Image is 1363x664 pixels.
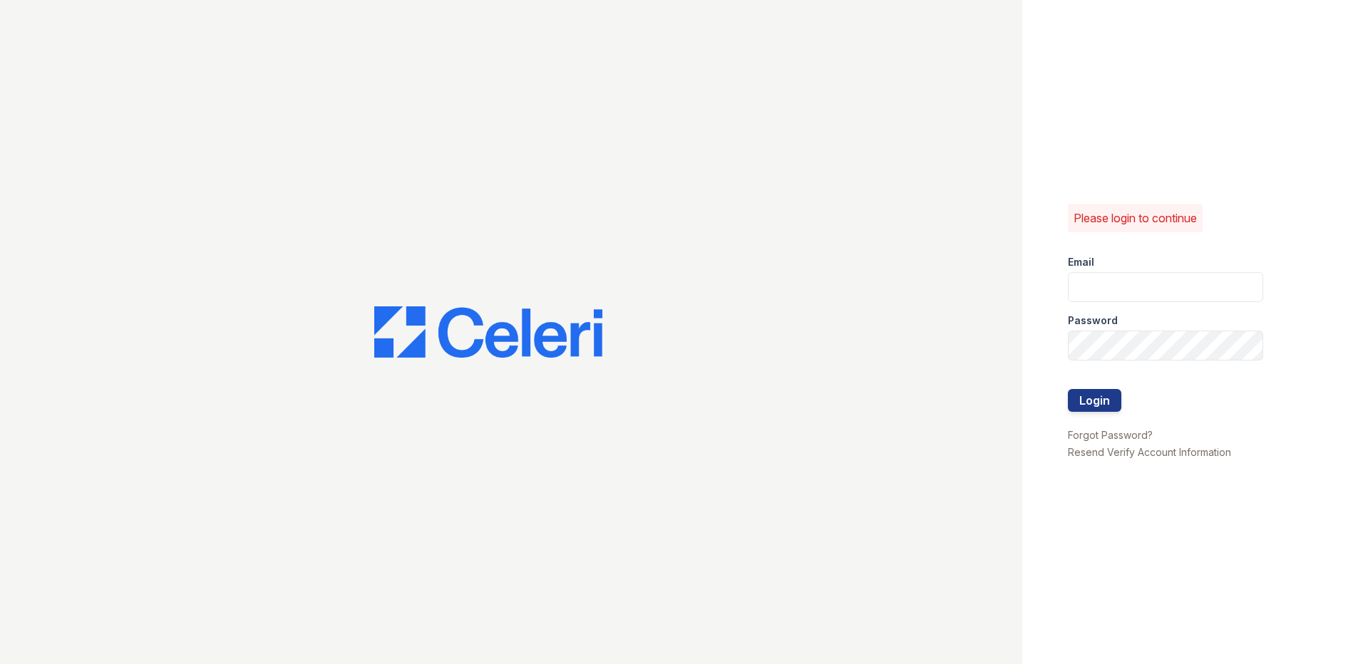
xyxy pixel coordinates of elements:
label: Password [1068,313,1118,328]
label: Email [1068,255,1094,269]
button: Login [1068,389,1121,412]
img: CE_Logo_Blue-a8612792a0a2168367f1c8372b55b34899dd931a85d93a1a3d3e32e68fde9ad4.png [374,306,602,358]
p: Please login to continue [1074,209,1197,227]
a: Forgot Password? [1068,429,1153,441]
a: Resend Verify Account Information [1068,446,1231,458]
